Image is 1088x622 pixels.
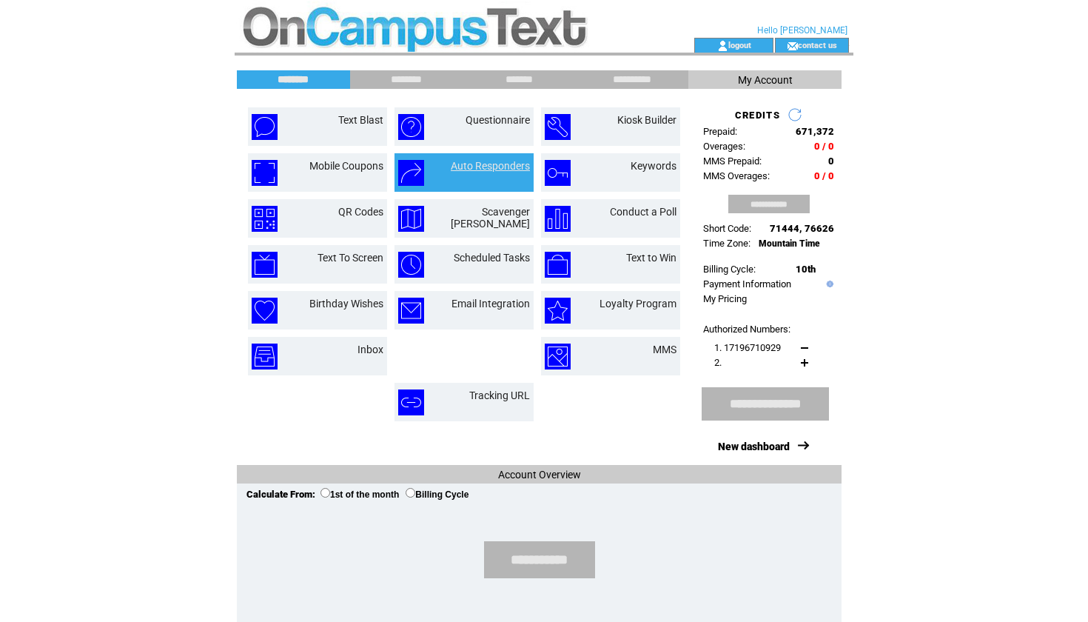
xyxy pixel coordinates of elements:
a: Tracking URL [469,389,530,401]
img: contact_us_icon.gif [787,40,798,52]
span: Billing Cycle: [703,264,756,275]
img: help.gif [823,281,833,287]
a: Kiosk Builder [617,114,676,126]
a: Auto Responders [451,160,530,172]
span: Account Overview [498,469,581,481]
span: My Account [738,74,793,86]
span: Prepaid: [703,126,737,137]
img: email-integration.png [398,298,424,324]
a: New dashboard [718,441,790,452]
img: tracking-url.png [398,389,424,415]
label: Billing Cycle [406,489,469,500]
span: 671,372 [796,126,834,137]
img: auto-responders.png [398,160,424,186]
img: birthday-wishes.png [252,298,278,324]
img: mobile-coupons.png [252,160,278,186]
a: Loyalty Program [600,298,676,310]
label: 1st of the month [320,489,399,500]
img: keywords.png [545,160,571,186]
img: scavenger-hunt.png [398,206,424,232]
img: account_icon.gif [717,40,728,52]
a: Conduct a Poll [610,206,676,218]
a: Birthday Wishes [309,298,383,310]
img: inbox.png [252,344,278,369]
a: Text to Win [626,252,676,264]
img: kiosk-builder.png [545,114,571,140]
span: Short Code: [703,223,751,234]
span: Authorized Numbers: [703,324,790,335]
span: 71444, 76626 [770,223,834,234]
a: Scavenger [PERSON_NAME] [451,206,530,230]
a: Mobile Coupons [309,160,383,172]
a: Keywords [631,160,676,172]
a: logout [728,40,751,50]
span: 0 [828,155,834,167]
img: mms.png [545,344,571,369]
a: Text To Screen [318,252,383,264]
a: My Pricing [703,293,747,304]
span: 0 / 0 [814,141,834,152]
img: conduct-a-poll.png [545,206,571,232]
input: 1st of the month [320,488,330,498]
img: text-to-win.png [545,252,571,278]
input: Billing Cycle [406,488,415,498]
span: CREDITS [735,110,780,121]
a: Scheduled Tasks [454,252,530,264]
span: Calculate From: [246,489,315,500]
a: Questionnaire [466,114,530,126]
span: 0 / 0 [814,170,834,181]
img: loyalty-program.png [545,298,571,324]
span: 10th [796,264,816,275]
a: Inbox [357,344,383,355]
span: Hello [PERSON_NAME] [757,25,847,36]
span: MMS Overages: [703,170,770,181]
img: qr-codes.png [252,206,278,232]
a: Payment Information [703,278,791,290]
span: MMS Prepaid: [703,155,762,167]
span: Overages: [703,141,745,152]
a: Email Integration [451,298,530,310]
img: questionnaire.png [398,114,424,140]
a: Text Blast [338,114,383,126]
img: text-to-screen.png [252,252,278,278]
a: QR Codes [338,206,383,218]
span: 1. 17196710929 [714,342,781,353]
a: contact us [798,40,837,50]
span: Mountain Time [759,238,820,249]
img: scheduled-tasks.png [398,252,424,278]
a: MMS [653,344,676,355]
span: 2. [714,357,722,368]
span: Time Zone: [703,238,750,249]
img: text-blast.png [252,114,278,140]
